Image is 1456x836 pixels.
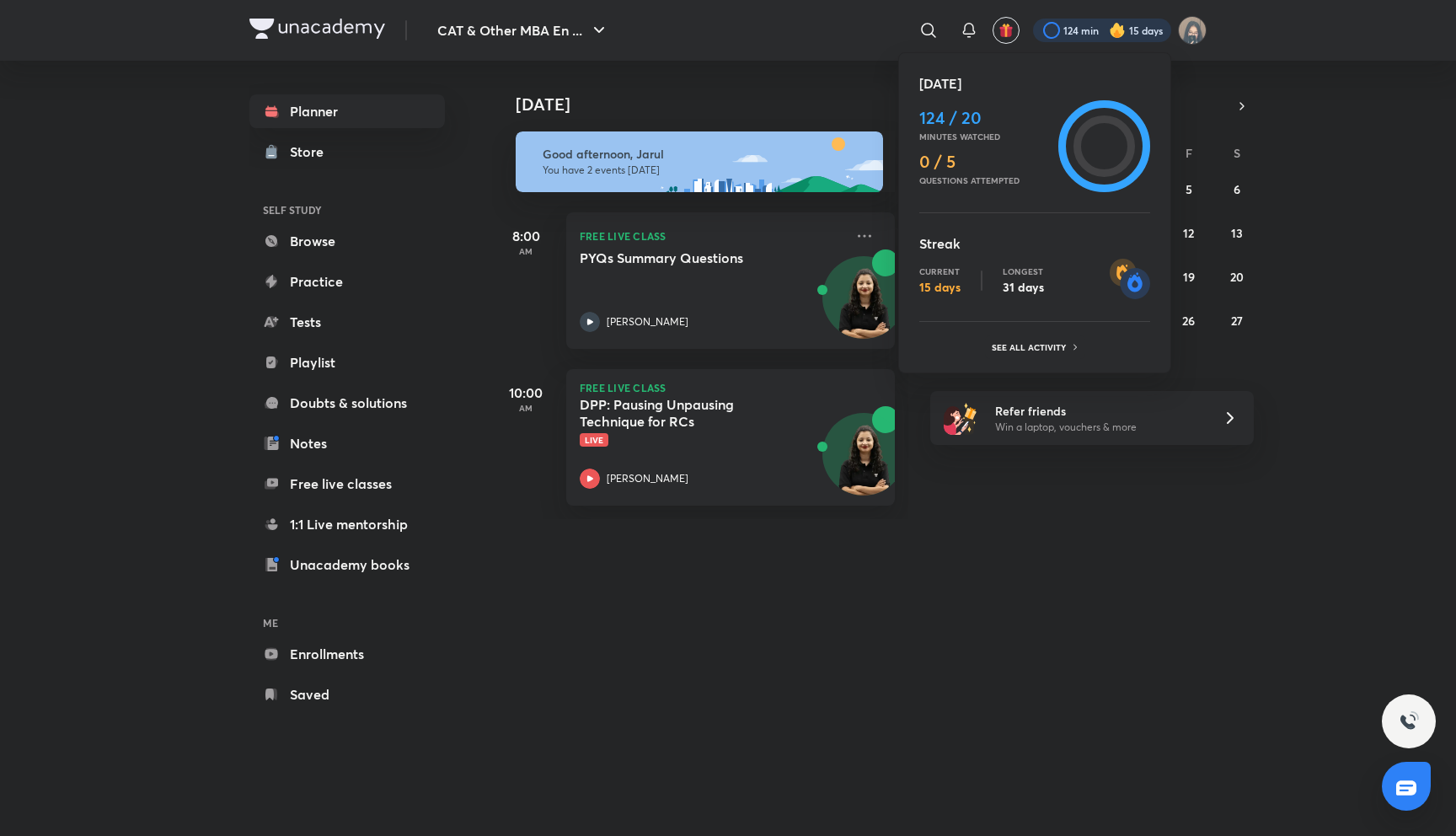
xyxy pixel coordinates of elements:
[1003,280,1044,295] p: 31 days
[919,131,1052,142] p: Minutes watched
[919,233,1150,254] h5: Streak
[992,342,1070,352] p: See all activity
[1110,259,1150,299] img: streak
[919,108,1052,128] h4: 124 / 20
[1003,266,1044,276] p: Longest
[919,73,1150,94] h5: [DATE]
[919,152,1052,172] h4: 0 / 5
[919,280,961,295] p: 15 days
[919,266,961,276] p: Current
[919,175,1052,185] p: Questions attempted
